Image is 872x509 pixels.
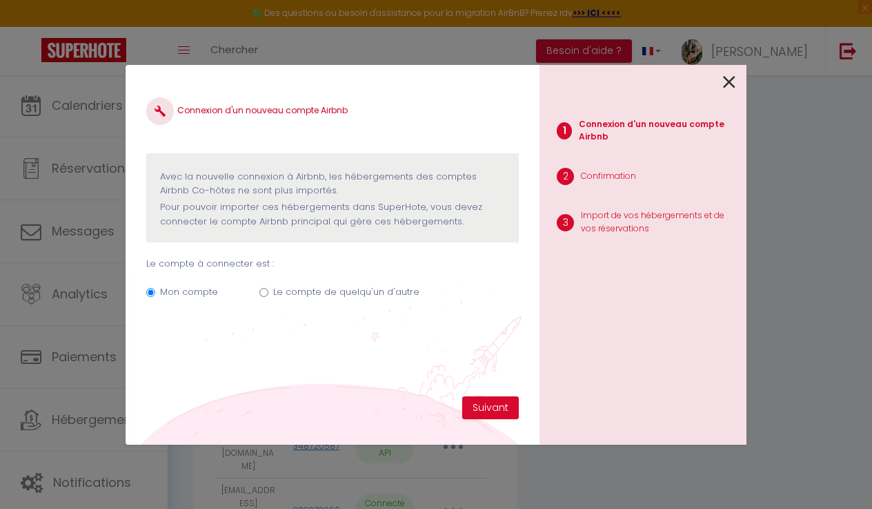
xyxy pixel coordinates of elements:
p: Confirmation [581,170,636,183]
h4: Connexion d'un nouveau compte Airbnb [146,97,519,125]
label: Mon compte [160,285,218,299]
p: Import de vos hébergements et de vos réservations [581,209,735,236]
p: Connexion d'un nouveau compte Airbnb [579,118,735,144]
p: Pour pouvoir importer ces hébergements dans SuperHote, vous devez connecter le compte Airbnb prin... [160,200,505,229]
p: Le compte à connecter est : [146,257,519,271]
label: Le compte de quelqu'un d'autre [273,285,419,299]
span: 2 [557,168,574,185]
p: Avec la nouvelle connexion à Airbnb, les hébergements des comptes Airbnb Co-hôtes ne sont plus im... [160,170,505,198]
button: Suivant [462,396,519,420]
span: 1 [557,122,572,140]
span: 3 [557,214,574,231]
